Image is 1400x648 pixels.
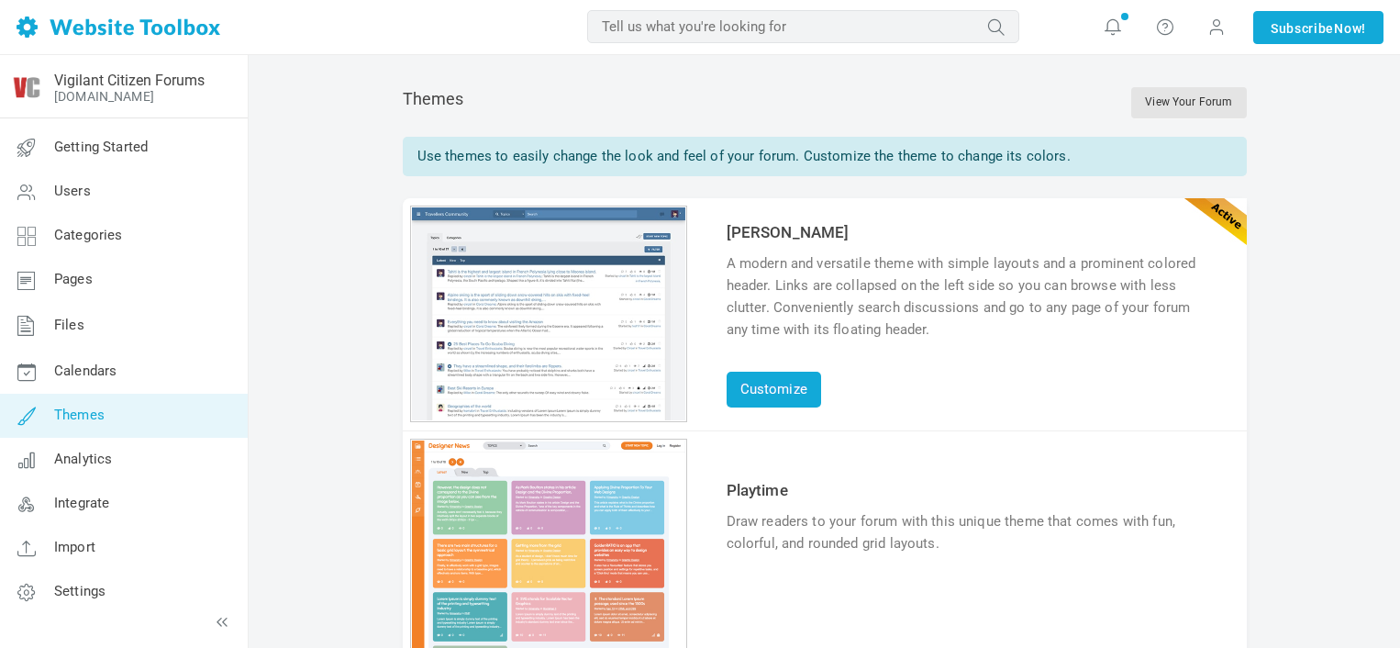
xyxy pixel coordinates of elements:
[54,495,109,511] span: Integrate
[403,87,1247,118] div: Themes
[54,227,123,243] span: Categories
[54,271,93,287] span: Pages
[54,72,205,89] a: Vigilant Citizen Forums
[1334,18,1366,39] span: Now!
[1253,11,1383,44] a: SubscribeNow!
[54,183,91,199] span: Users
[54,89,154,104] a: [DOMAIN_NAME]
[12,73,41,102] img: icon2.png
[54,317,84,333] span: Files
[722,217,1219,248] td: [PERSON_NAME]
[727,372,821,408] a: Customize
[1131,87,1246,118] a: View Your Forum
[54,139,148,155] span: Getting Started
[727,252,1215,341] div: A modern and versatile theme with simple layouts and a prominent colored header. Links are collap...
[412,207,685,420] img: angela_thumb.jpg
[412,408,685,424] a: Customize theme
[727,481,788,499] a: Playtime
[54,407,105,423] span: Themes
[587,10,1019,43] input: Tell us what you're looking for
[54,451,112,467] span: Analytics
[403,137,1247,176] div: Use themes to easily change the look and feel of your forum. Customize the theme to change its co...
[54,583,106,599] span: Settings
[54,539,95,555] span: Import
[54,363,117,379] span: Calendars
[727,510,1215,554] div: Draw readers to your forum with this unique theme that comes with fun, colorful, and rounded grid...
